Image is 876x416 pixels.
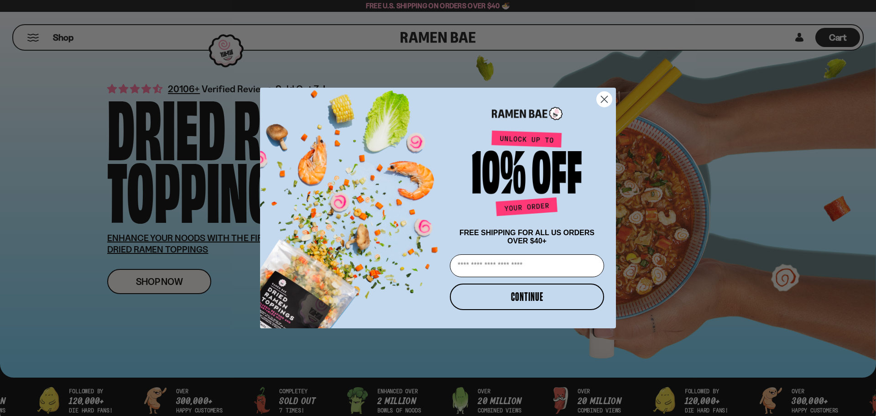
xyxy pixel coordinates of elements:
img: ce7035ce-2e49-461c-ae4b-8ade7372f32c.png [260,80,446,328]
img: Unlock up to 10% off [470,130,584,220]
span: FREE SHIPPING FOR ALL US ORDERS OVER $40+ [459,229,594,245]
button: Close dialog [596,91,612,107]
img: Ramen Bae Logo [492,106,563,121]
button: CONTINUE [450,284,604,310]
